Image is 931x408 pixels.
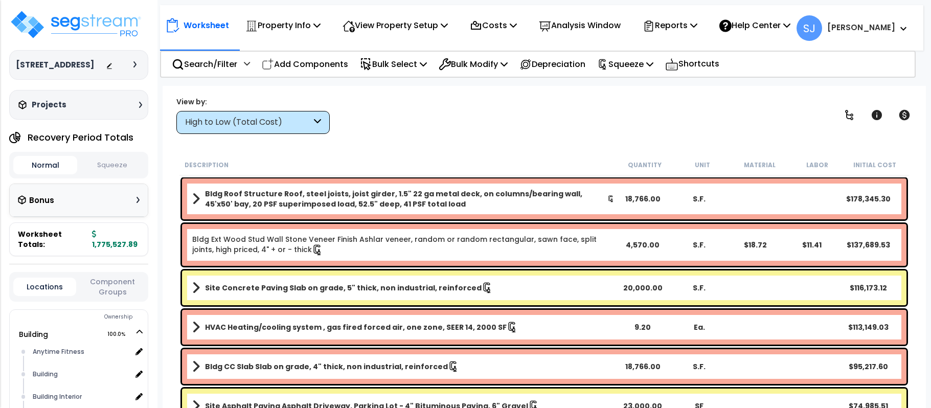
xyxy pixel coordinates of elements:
div: Depreciation [514,52,591,76]
small: Initial Cost [854,161,897,169]
div: Ea. [671,322,728,332]
div: $113,149.03 [840,322,896,332]
div: S.F. [671,361,728,372]
p: Bulk Modify [439,57,508,71]
a: Assembly Title [192,359,615,374]
b: 1,775,527.89 [92,229,138,250]
p: Property Info [245,18,321,32]
div: $11.41 [784,240,840,250]
div: Add Components [256,52,354,76]
div: $137,689.53 [840,240,896,250]
h4: Recovery Period Totals [28,132,133,143]
p: Costs [470,18,517,32]
div: High to Low (Total Cost) [185,117,311,128]
div: Anytime Fitness [30,346,131,358]
h3: Projects [32,100,66,110]
div: $116,173.12 [840,283,896,293]
small: Material [744,161,776,169]
p: Help Center [719,18,790,32]
span: SJ [797,15,822,41]
div: $178,345.30 [840,194,896,204]
button: Squeeze [80,156,144,174]
div: S.F. [671,194,728,204]
div: Shortcuts [660,52,725,77]
b: HVAC Heating/cooling system , gas fired forced air, one zone, SEER 14, 2000 SF [205,322,507,332]
div: S.F. [671,283,728,293]
p: Add Components [262,57,348,71]
p: Shortcuts [665,57,719,72]
span: Worksheet Totals: [18,229,88,250]
b: [PERSON_NAME] [827,22,895,33]
small: Description [185,161,229,169]
small: Labor [807,161,829,169]
span: 100.0% [107,328,134,341]
small: Quantity [628,161,662,169]
div: S.F. [671,240,728,250]
button: Component Groups [81,276,144,298]
div: $18.72 [728,240,784,250]
a: Building 100.0% [19,329,48,339]
small: Unit [695,161,710,169]
p: Bulk Select [360,57,427,71]
h3: Bonus [29,196,54,205]
div: Building [30,368,131,380]
div: $95,217.60 [840,361,896,372]
p: Search/Filter [172,57,237,71]
h3: [STREET_ADDRESS] [16,60,94,70]
div: View by: [176,97,330,107]
a: Assembly Title [192,320,615,334]
div: 18,766.00 [615,361,671,372]
p: Worksheet [184,18,229,32]
a: Assembly Title [192,189,615,209]
img: logo_pro_r.png [9,9,142,40]
p: Analysis Window [539,18,621,32]
a: Individual Item [192,234,615,256]
div: Building Interior [30,391,131,403]
p: Squeeze [597,57,653,71]
button: Locations [13,278,76,296]
b: Site Concrete Paving Slab on grade, 5" thick, non industrial, reinforced [205,283,482,293]
p: View Property Setup [343,18,448,32]
div: 4,570.00 [615,240,671,250]
p: Reports [643,18,697,32]
p: Depreciation [519,57,585,71]
div: 20,000.00 [615,283,671,293]
div: 9.20 [615,322,671,332]
b: Bldg CC Slab Slab on grade, 4" thick, non industrial, reinforced [205,361,448,372]
div: 18,766.00 [615,194,671,204]
a: Assembly Title [192,281,615,295]
button: Normal [13,156,77,174]
div: Ownership [30,311,148,323]
b: Bldg Roof Structure Roof, steel joists, joist girder, 1.5" 22 ga metal deck, on columns/bearing w... [205,189,607,209]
